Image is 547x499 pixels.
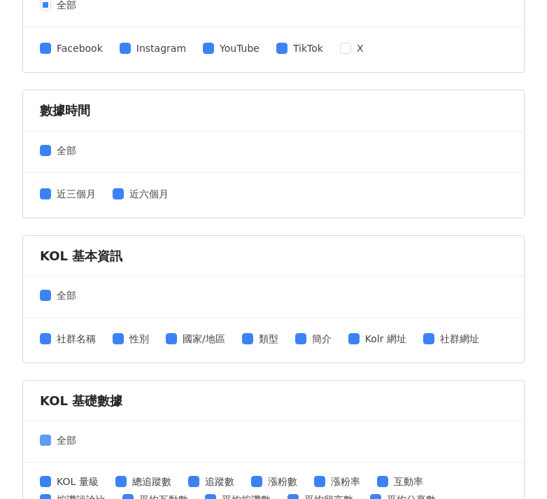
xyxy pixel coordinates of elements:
[124,186,174,202] span: 近六個月
[51,186,101,202] span: 近三個月
[51,288,82,303] span: 全部
[253,331,284,346] span: 類型
[177,331,231,346] span: 國家/地區
[360,331,412,346] span: Kolr 網址
[124,331,155,346] span: 性別
[214,41,265,56] span: YouTube
[434,331,485,346] span: 社群網址
[306,331,337,346] span: 簡介
[127,474,177,489] span: 總追蹤數
[287,41,329,56] span: TikTok
[199,474,240,489] span: 追蹤數
[325,474,366,489] span: 漲粉率
[51,331,101,346] span: 社群名稱
[131,41,192,56] span: Instagram
[40,392,507,409] div: KOL 基礎數據
[51,433,82,448] span: 全部
[51,143,82,158] span: 全部
[51,41,108,56] span: Facebook
[40,101,507,119] div: 數據時間
[262,474,303,489] span: 漲粉數
[51,474,104,489] span: KOL 量級
[40,247,507,265] div: KOL 基本資訊
[388,474,429,489] span: 互動率
[351,41,369,56] span: X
